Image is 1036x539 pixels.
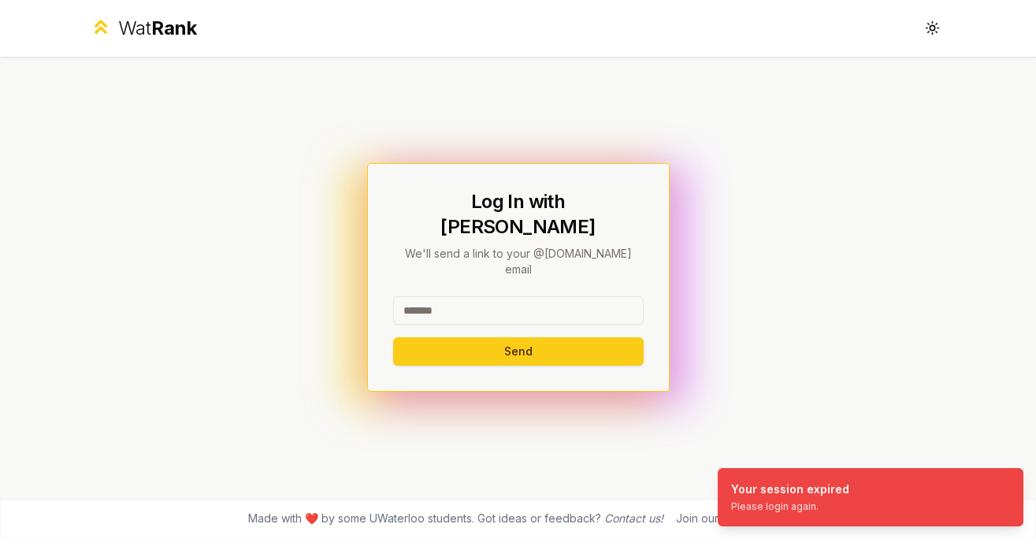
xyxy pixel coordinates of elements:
[676,511,763,526] div: Join our discord!
[248,511,663,526] span: Made with ❤️ by some UWaterloo students. Got ideas or feedback?
[151,17,197,39] span: Rank
[731,481,849,497] div: Your session expired
[393,189,644,240] h1: Log In with [PERSON_NAME]
[731,500,849,513] div: Please login again.
[604,511,663,525] a: Contact us!
[118,16,197,41] div: Wat
[393,337,644,366] button: Send
[393,246,644,277] p: We'll send a link to your @[DOMAIN_NAME] email
[90,16,198,41] a: WatRank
